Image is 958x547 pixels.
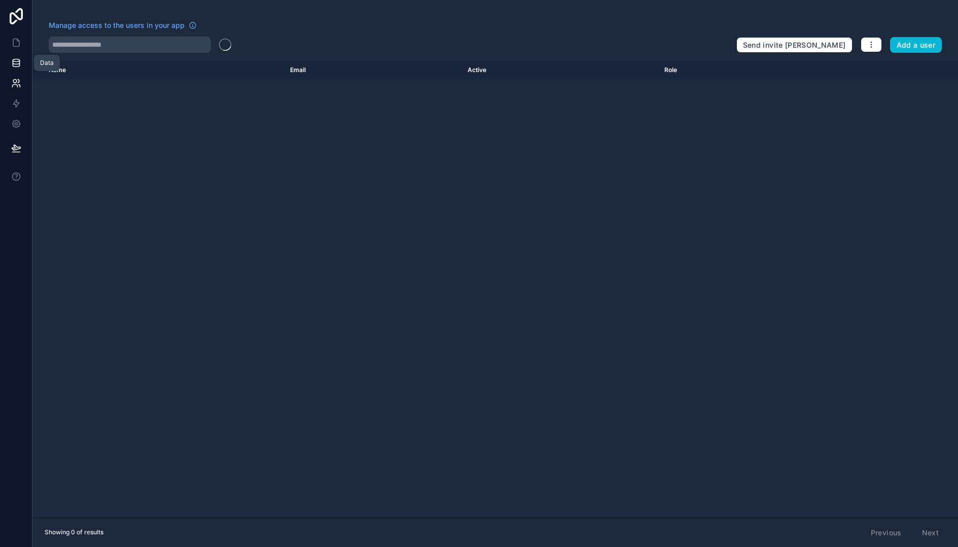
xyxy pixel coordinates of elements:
[40,59,54,67] div: Data
[49,20,197,30] a: Manage access to the users in your app
[32,61,284,79] th: Name
[32,61,958,518] div: scrollable content
[890,37,942,53] button: Add a user
[736,37,853,53] button: Send invite [PERSON_NAME]
[284,61,462,79] th: Email
[45,528,103,536] span: Showing 0 of results
[462,61,658,79] th: Active
[658,61,817,79] th: Role
[49,20,185,30] span: Manage access to the users in your app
